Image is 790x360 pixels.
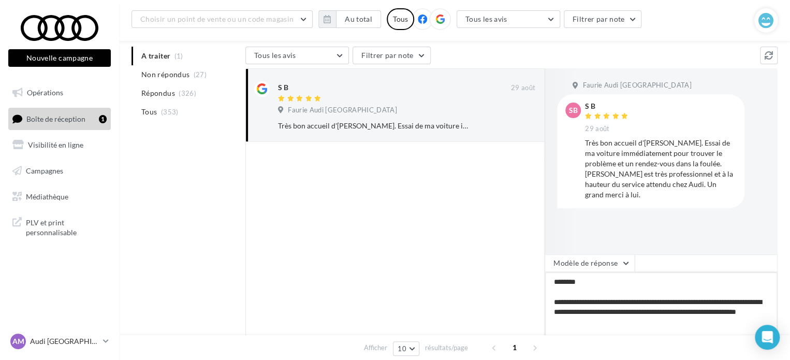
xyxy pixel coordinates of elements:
[141,107,157,117] span: Tous
[131,10,313,28] button: Choisir un point de vente ou un code magasin
[353,47,431,64] button: Filtrer par note
[6,108,113,130] a: Boîte de réception1
[336,10,381,28] button: Au total
[8,49,111,67] button: Nouvelle campagne
[278,121,468,131] div: Très bon accueil d'[PERSON_NAME]. Essai de ma voiture immédiatement pour trouver le problème et u...
[545,254,635,272] button: Modèle de réponse
[457,10,560,28] button: Tous les avis
[6,82,113,104] a: Opérations
[30,336,99,347] p: Audi [GEOGRAPHIC_DATA]
[141,88,175,98] span: Répondus
[194,70,207,79] span: (27)
[26,215,107,238] span: PLV et print personnalisable
[465,15,507,23] span: Tous les avis
[254,51,296,60] span: Tous les avis
[755,325,780,350] div: Open Intercom Messenger
[393,341,419,356] button: 10
[140,15,294,23] span: Choisir un point de vente ou un code magasin
[564,10,642,28] button: Filtrer par note
[245,47,349,64] button: Tous les avis
[6,211,113,242] a: PLV et print personnalisable
[288,106,397,115] span: Faurie Audi [GEOGRAPHIC_DATA]
[27,88,63,97] span: Opérations
[141,69,189,80] span: Non répondus
[26,166,63,175] span: Campagnes
[6,134,113,156] a: Visibilité en ligne
[278,82,288,93] div: S B
[318,10,381,28] button: Au total
[398,344,406,353] span: 10
[6,186,113,208] a: Médiathèque
[585,138,736,200] div: Très bon accueil d'[PERSON_NAME]. Essai de ma voiture immédiatement pour trouver le problème et u...
[8,332,111,351] a: AM Audi [GEOGRAPHIC_DATA]
[179,89,196,97] span: (326)
[425,343,468,353] span: résultats/page
[582,81,691,90] span: Faurie Audi [GEOGRAPHIC_DATA]
[511,83,535,93] span: 29 août
[161,108,179,116] span: (353)
[387,8,414,30] div: Tous
[12,336,24,347] span: AM
[6,160,113,182] a: Campagnes
[585,124,609,134] span: 29 août
[28,140,83,149] span: Visibilité en ligne
[569,105,578,116] span: SB
[26,192,68,200] span: Médiathèque
[585,103,631,110] div: S B
[26,114,85,123] span: Boîte de réception
[99,115,107,123] div: 1
[364,343,387,353] span: Afficher
[506,339,523,356] span: 1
